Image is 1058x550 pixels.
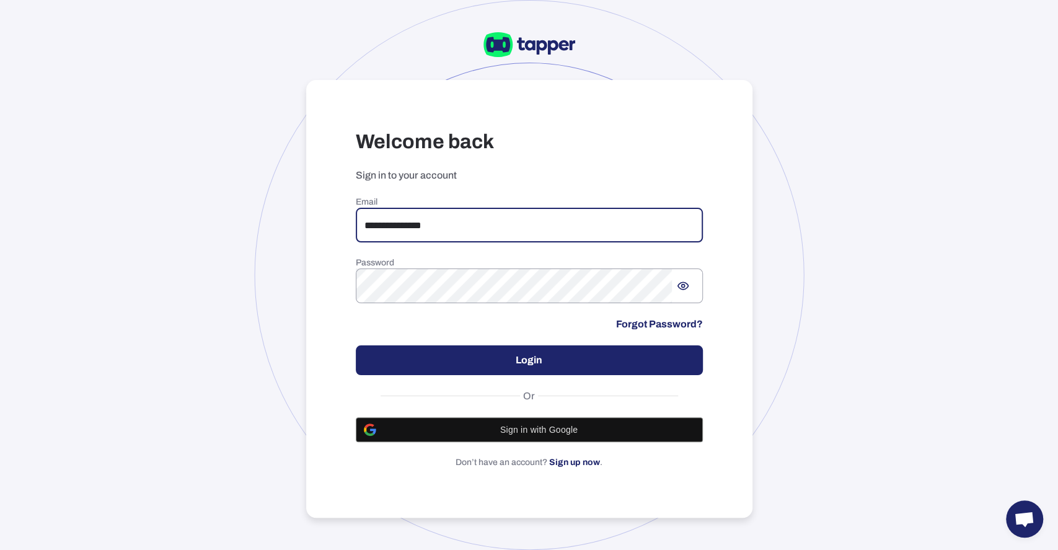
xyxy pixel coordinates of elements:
p: Don’t have an account? . [356,457,703,468]
h6: Password [356,257,703,268]
span: Sign in with Google [384,425,695,435]
button: Sign in with Google [356,417,703,442]
button: Show password [672,275,694,297]
h3: Welcome back [356,130,703,154]
a: Forgot Password? [616,318,703,330]
span: Or [520,390,538,402]
button: Login [356,345,703,375]
div: Open chat [1006,500,1043,538]
a: Sign up now [549,458,600,467]
h6: Email [356,197,703,208]
p: Sign in to your account [356,169,703,182]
